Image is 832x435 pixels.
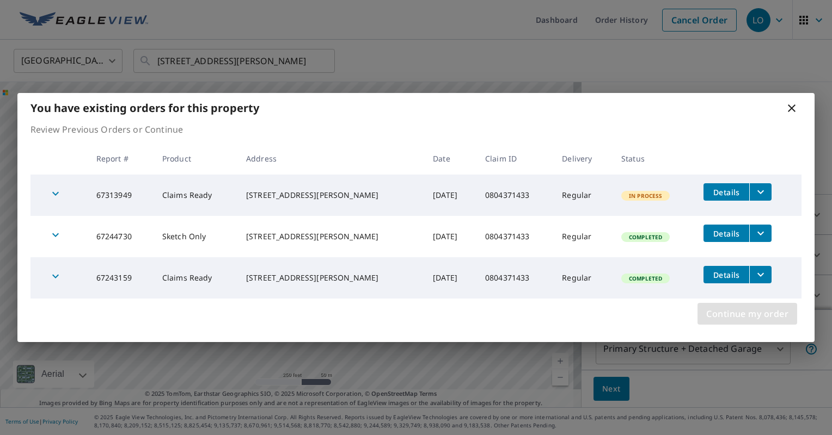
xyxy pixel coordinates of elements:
p: Review Previous Orders or Continue [30,123,802,136]
th: Date [424,142,476,175]
span: Completed [622,233,669,241]
th: Product [154,142,237,175]
span: In Process [622,192,669,200]
button: detailsBtn-67313949 [703,183,749,201]
td: 0804371433 [476,175,553,216]
button: filesDropdownBtn-67244730 [749,225,772,242]
td: 67243159 [88,257,154,299]
button: filesDropdownBtn-67313949 [749,183,772,201]
button: detailsBtn-67244730 [703,225,749,242]
td: 67244730 [88,216,154,257]
div: [STREET_ADDRESS][PERSON_NAME] [246,190,415,201]
td: Regular [553,216,613,257]
td: 67313949 [88,175,154,216]
td: 0804371433 [476,216,553,257]
td: Claims Ready [154,175,237,216]
td: Regular [553,175,613,216]
b: You have existing orders for this property [30,101,259,115]
span: Details [710,270,743,280]
th: Report # [88,142,154,175]
div: [STREET_ADDRESS][PERSON_NAME] [246,272,415,283]
td: [DATE] [424,175,476,216]
button: detailsBtn-67243159 [703,266,749,283]
td: [DATE] [424,216,476,257]
td: 0804371433 [476,257,553,299]
span: Continue my order [706,306,788,321]
th: Address [237,142,424,175]
span: Details [710,187,743,197]
td: [DATE] [424,257,476,299]
td: Claims Ready [154,257,237,299]
td: Sketch Only [154,216,237,257]
button: Continue my order [698,303,797,325]
td: Regular [553,257,613,299]
span: Completed [622,275,669,282]
div: [STREET_ADDRESS][PERSON_NAME] [246,231,415,242]
button: filesDropdownBtn-67243159 [749,266,772,283]
th: Status [613,142,695,175]
span: Details [710,228,743,239]
th: Claim ID [476,142,553,175]
th: Delivery [553,142,613,175]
